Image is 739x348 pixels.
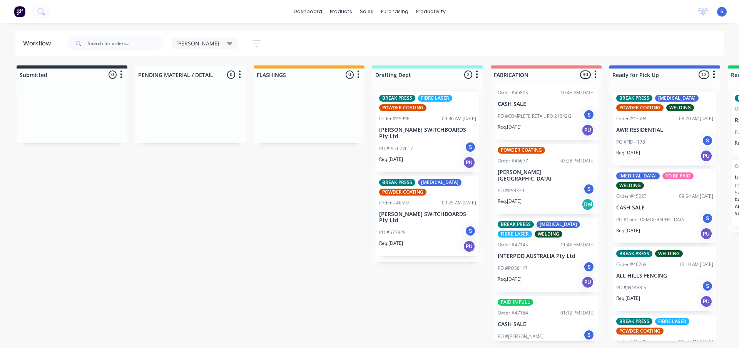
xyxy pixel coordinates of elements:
[498,124,522,130] p: Req. [DATE]
[290,6,326,17] a: dashboard
[498,157,528,164] div: Order #46677
[616,227,640,234] p: Req. [DATE]
[560,310,595,316] div: 01:12 PM [DATE]
[379,211,476,224] p: [PERSON_NAME] SWITCHBOARDS Pty Ltd
[23,39,55,48] div: Workflow
[379,145,413,152] p: PO #PO 677617
[176,39,219,47] span: [PERSON_NAME]
[616,115,647,122] div: Order #43694
[655,250,683,257] div: WELDING
[465,141,476,153] div: S
[616,127,713,133] p: AWR RESIDENTIAL
[583,109,595,120] div: S
[498,231,532,238] div: FIBRE LASER
[679,338,713,345] div: 11:55 AM [DATE]
[356,6,377,17] div: sales
[498,198,522,205] p: Req. [DATE]
[655,95,699,102] div: [MEDICAL_DATA]
[616,204,713,211] p: CASH SALE
[379,115,410,122] div: Order #45998
[463,240,475,253] div: PU
[616,261,647,268] div: Order #46269
[616,216,685,223] p: PO #Code [DEMOGRAPHIC_DATA]
[616,149,640,156] p: Req. [DATE]
[495,144,598,214] div: POWDER COATINGOrder #4667703:28 PM [DATE][PERSON_NAME][GEOGRAPHIC_DATA]PO #858339SReq.[DATE]Del
[702,135,713,146] div: S
[616,172,660,179] div: [MEDICAL_DATA]
[560,157,595,164] div: 03:28 PM [DATE]
[582,198,594,211] div: Del
[14,6,25,17] img: Factory
[498,321,595,328] p: CASH SALE
[535,231,562,238] div: WELDING
[379,127,476,140] p: [PERSON_NAME] SWITCHBOARDS Pty Ltd
[326,6,356,17] div: products
[376,176,479,256] div: BREAK PRESS[MEDICAL_DATA]POWDER COATINGOrder #4659209:25 AM [DATE][PERSON_NAME] SWITCHBOARDS Pty ...
[616,318,652,325] div: BREAK PRESS
[498,89,528,96] div: Order #46805
[613,169,716,243] div: [MEDICAL_DATA]TO BE PAIDWELDINGOrder #4522309:54 AM [DATE]CASH SALEPO #Code [DEMOGRAPHIC_DATA]SRe...
[702,212,713,224] div: S
[679,193,713,200] div: 09:54 AM [DATE]
[616,182,644,189] div: WELDING
[498,221,534,228] div: BREAK PRESS
[379,189,426,196] div: POWDER COATING
[700,150,712,162] div: PU
[702,280,713,292] div: S
[616,193,647,200] div: Order #45223
[379,229,406,236] p: PO #677829
[613,247,716,311] div: BREAK PRESSWELDINGOrder #4626910:10 AM [DATE]ALL HILLS FENCINGPO #JN4483-5SReq.[DATE]PU
[700,228,712,240] div: PU
[495,218,598,292] div: BREAK PRESS[MEDICAL_DATA]FIBRE LASERWELDINGOrder #4714511:46 AM [DATE]INTERPOD AUSTRALIA Pty LtdP...
[616,139,645,146] p: PO #FID - 178
[498,299,533,306] div: PAID IN FULL
[418,95,452,102] div: FIBRE LASER
[662,172,694,179] div: TO BE PAID
[498,241,528,248] div: Order #47145
[560,89,595,96] div: 10:45 AM [DATE]
[379,199,410,206] div: Order #46592
[582,124,594,136] div: PU
[616,328,664,335] div: POWDER COATING
[613,92,716,166] div: BREAK PRESS[MEDICAL_DATA]POWDER COATINGWELDINGOrder #4369408:20 AM [DATE]AWR RESIDENTIALPO #FID -...
[379,95,415,102] div: BREAK PRESS
[498,147,545,154] div: POWDER COATING
[465,225,476,237] div: S
[442,199,476,206] div: 09:25 AM [DATE]
[721,8,723,15] span: S
[679,115,713,122] div: 08:20 AM [DATE]
[498,113,571,120] p: PO #COMPLETE RETAIL PO 21042G
[379,179,415,186] div: BREAK PRESS
[582,276,594,288] div: PU
[560,241,595,248] div: 11:46 AM [DATE]
[616,284,646,291] p: PO #JN4483-5
[498,187,524,194] p: PO #858339
[498,333,543,340] p: PO #[PERSON_NAME]
[498,169,595,182] p: [PERSON_NAME][GEOGRAPHIC_DATA]
[379,240,403,247] p: Req. [DATE]
[498,101,595,107] p: CASH SALE
[418,179,461,186] div: [MEDICAL_DATA]
[655,318,689,325] div: FIBRE LASER
[679,261,713,268] div: 10:10 AM [DATE]
[498,265,528,272] p: PO #PO56147
[88,36,164,51] input: Search for orders...
[412,6,450,17] div: productivity
[583,261,595,273] div: S
[498,310,528,316] div: Order #47164
[583,183,595,195] div: S
[666,104,694,111] div: WELDING
[616,273,713,279] p: ALL HILLS FENCING
[498,276,522,283] p: Req. [DATE]
[616,338,647,345] div: Order #46531
[377,6,412,17] div: purchasing
[495,56,598,140] div: Order #4680510:45 AM [DATE]CASH SALEPO #COMPLETE RETAIL PO 21042GSReq.[DATE]PU
[616,104,664,111] div: POWDER COATING
[700,295,712,308] div: PU
[537,221,580,228] div: [MEDICAL_DATA]
[616,250,652,257] div: BREAK PRESS
[616,95,652,102] div: BREAK PRESS
[498,253,595,259] p: INTERPOD AUSTRALIA Pty Ltd
[463,156,475,169] div: PU
[379,104,426,111] div: POWDER COATING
